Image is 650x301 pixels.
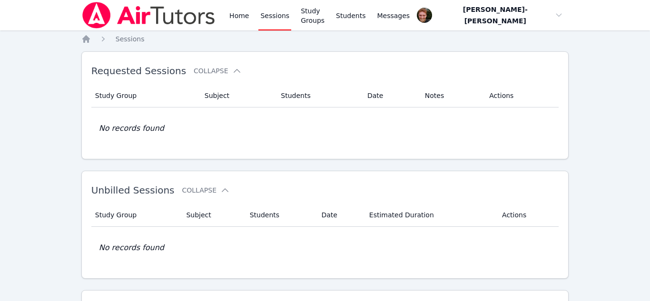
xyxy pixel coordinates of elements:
[81,34,569,44] nav: Breadcrumb
[81,2,216,29] img: Air Tutors
[362,84,419,107] th: Date
[91,107,559,149] td: No records found
[182,185,230,195] button: Collapse
[496,204,559,227] th: Actions
[275,84,362,107] th: Students
[91,84,199,107] th: Study Group
[180,204,244,227] th: Subject
[91,227,559,269] td: No records found
[364,204,496,227] th: Estimated Duration
[194,66,241,76] button: Collapse
[91,184,175,196] span: Unbilled Sessions
[116,34,145,44] a: Sessions
[91,204,181,227] th: Study Group
[377,11,410,20] span: Messages
[419,84,483,107] th: Notes
[315,204,363,227] th: Date
[91,65,186,77] span: Requested Sessions
[199,84,276,107] th: Subject
[116,35,145,43] span: Sessions
[244,204,316,227] th: Students
[483,84,559,107] th: Actions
